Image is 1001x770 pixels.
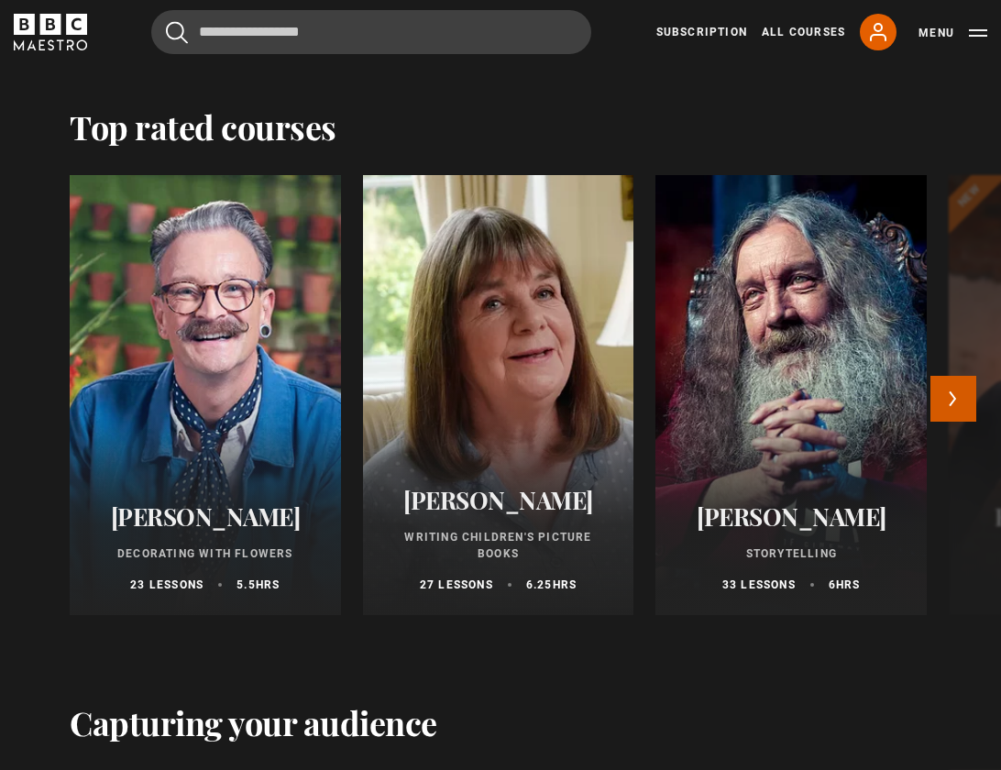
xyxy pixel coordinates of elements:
h2: [PERSON_NAME] [92,502,319,531]
p: 6 [829,577,861,593]
a: [PERSON_NAME] Decorating With Flowers 23 lessons 5.5hrs [70,175,341,615]
p: 33 lessons [722,577,796,593]
h2: [PERSON_NAME] [385,486,612,514]
p: 6.25 [526,577,577,593]
h2: [PERSON_NAME] [677,502,905,531]
p: Decorating With Flowers [92,545,319,562]
p: Storytelling [677,545,905,562]
a: All Courses [762,24,845,40]
h2: Top rated courses [70,107,336,146]
a: [PERSON_NAME] Writing Children's Picture Books 27 lessons 6.25hrs [363,175,634,615]
a: [PERSON_NAME] Storytelling 33 lessons 6hrs [655,175,927,615]
button: Toggle navigation [918,24,987,42]
p: 5.5 [236,577,280,593]
p: 27 lessons [420,577,493,593]
p: Writing Children's Picture Books [385,529,612,562]
svg: BBC Maestro [14,14,87,50]
p: 23 lessons [130,577,203,593]
abbr: hrs [836,578,861,591]
abbr: hrs [256,578,280,591]
button: Submit the search query [166,21,188,44]
abbr: hrs [553,578,577,591]
a: Subscription [656,24,747,40]
h2: Capturing your audience [70,703,437,742]
input: Search [151,10,591,54]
